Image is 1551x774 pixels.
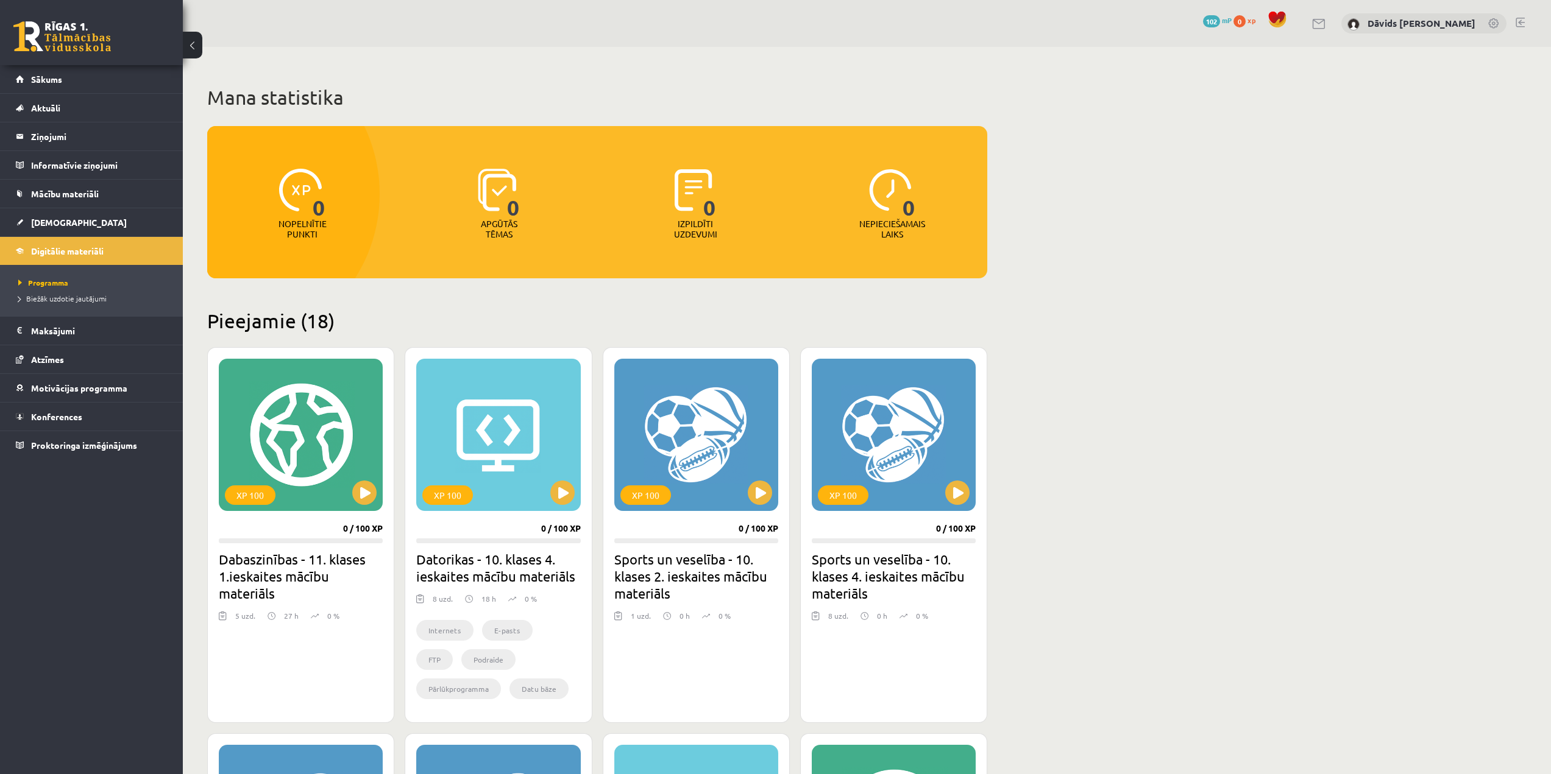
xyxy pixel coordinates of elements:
[207,85,987,110] h1: Mana statistika
[416,620,474,641] li: Internets
[16,208,168,236] a: [DEMOGRAPHIC_DATA]
[31,440,137,451] span: Proktoringa izmēģinājums
[13,21,111,52] a: Rīgas 1. Tālmācības vidusskola
[672,219,719,239] p: Izpildīti uzdevumi
[31,245,104,256] span: Digitālie materiāli
[16,403,168,431] a: Konferences
[903,169,915,219] span: 0
[31,122,168,150] legend: Ziņojumi
[31,102,60,113] span: Aktuāli
[1233,15,1262,25] a: 0 xp
[31,74,62,85] span: Sākums
[16,122,168,150] a: Ziņojumi
[1222,15,1232,25] span: mP
[916,610,928,621] p: 0 %
[1248,15,1255,25] span: xp
[525,593,537,604] p: 0 %
[313,169,325,219] span: 0
[16,374,168,402] a: Motivācijas programma
[482,620,533,641] li: E-pasts
[16,65,168,93] a: Sākums
[16,94,168,122] a: Aktuāli
[284,610,299,621] p: 27 h
[416,678,501,699] li: Pārlūkprogramma
[1347,18,1360,30] img: Dāvids Jānis Nicmanis
[16,180,168,208] a: Mācību materiāli
[416,551,580,585] h2: Datorikas - 10. klases 4. ieskaites mācību materiāls
[16,237,168,265] a: Digitālie materiāli
[31,217,127,228] span: [DEMOGRAPHIC_DATA]
[433,593,453,611] div: 8 uzd.
[18,277,171,288] a: Programma
[461,649,516,670] li: Podraide
[31,188,99,199] span: Mācību materiāli
[31,354,64,365] span: Atzīmes
[812,551,976,602] h2: Sports un veselība - 10. klases 4. ieskaites mācību materiāls
[279,169,322,211] img: icon-xp-0682a9bc20223a9ccc6f5883a126b849a74cddfe5390d2b41b4391c66f2066e7.svg
[18,294,107,303] span: Biežāk uzdotie jautājumi
[225,485,275,505] div: XP 100
[1368,17,1475,29] a: Dāvids [PERSON_NAME]
[719,610,731,621] p: 0 %
[1233,15,1246,27] span: 0
[675,169,712,211] img: icon-completed-tasks-ad58ae20a441b2904462921112bc710f1caf180af7a3daa7317a5a94f2d26646.svg
[1203,15,1220,27] span: 102
[475,219,523,239] p: Apgūtās tēmas
[507,169,520,219] span: 0
[18,293,171,304] a: Biežāk uzdotie jautājumi
[818,485,868,505] div: XP 100
[828,610,848,628] div: 8 uzd.
[327,610,339,621] p: 0 %
[31,382,127,393] span: Motivācijas programma
[31,317,168,345] legend: Maksājumi
[422,485,473,505] div: XP 100
[207,309,987,332] h2: Pieejamie (18)
[631,610,651,628] div: 1 uzd.
[279,219,327,239] p: Nopelnītie punkti
[859,219,925,239] p: Nepieciešamais laiks
[31,151,168,179] legend: Informatīvie ziņojumi
[219,551,383,602] h2: Dabaszinības - 11. klases 1.ieskaites mācību materiāls
[620,485,671,505] div: XP 100
[16,317,168,345] a: Maksājumi
[416,649,453,670] li: FTP
[16,151,168,179] a: Informatīvie ziņojumi
[869,169,912,211] img: icon-clock-7be60019b62300814b6bd22b8e044499b485619524d84068768e800edab66f18.svg
[877,610,887,621] p: 0 h
[680,610,690,621] p: 0 h
[481,593,496,604] p: 18 h
[16,431,168,459] a: Proktoringa izmēģinājums
[16,345,168,373] a: Atzīmes
[509,678,569,699] li: Datu bāze
[478,169,516,211] img: icon-learned-topics-4a711ccc23c960034f471b6e78daf4a3bad4a20eaf4de84257b87e66633f6470.svg
[235,610,255,628] div: 5 uzd.
[31,411,82,422] span: Konferences
[614,551,778,602] h2: Sports un veselība - 10. klases 2. ieskaites mācību materiāls
[18,278,68,287] span: Programma
[703,169,716,219] span: 0
[1203,15,1232,25] a: 102 mP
